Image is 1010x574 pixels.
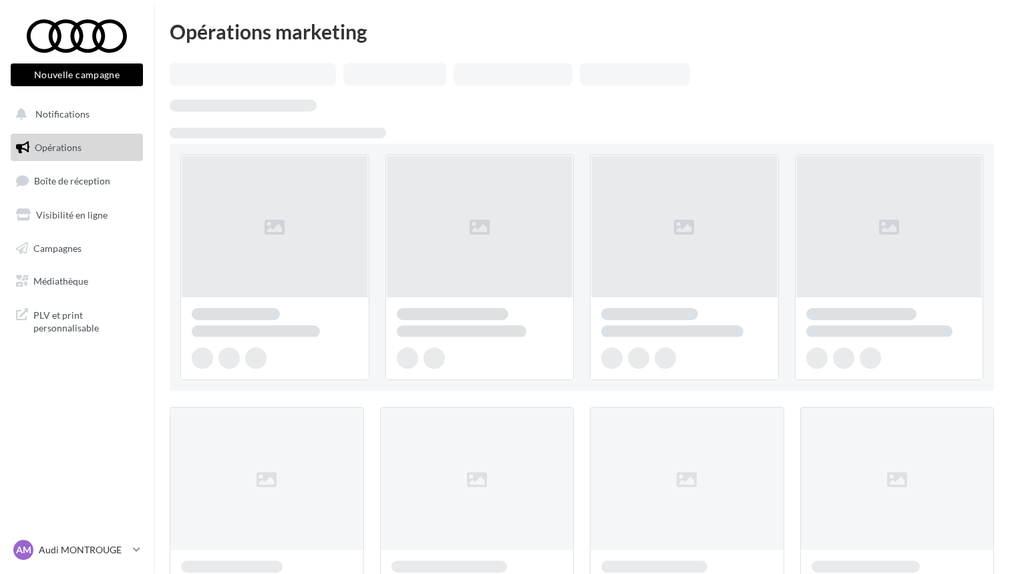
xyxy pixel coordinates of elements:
span: Visibilité en ligne [36,209,108,221]
span: AM [16,543,31,557]
div: Opérations marketing [170,21,994,41]
span: Campagnes [33,242,81,253]
a: PLV et print personnalisable [8,301,146,340]
span: Opérations [35,142,81,153]
p: Audi MONTROUGE [39,543,128,557]
span: Boîte de réception [34,175,110,186]
a: Boîte de réception [8,166,146,195]
span: Médiathèque [33,275,88,287]
a: Visibilité en ligne [8,201,146,229]
button: Notifications [8,100,140,128]
a: Opérations [8,134,146,162]
span: Notifications [35,108,90,120]
button: Nouvelle campagne [11,63,143,86]
a: AM Audi MONTROUGE [11,537,143,563]
a: Campagnes [8,235,146,263]
a: Médiathèque [8,267,146,295]
span: PLV et print personnalisable [33,306,138,335]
